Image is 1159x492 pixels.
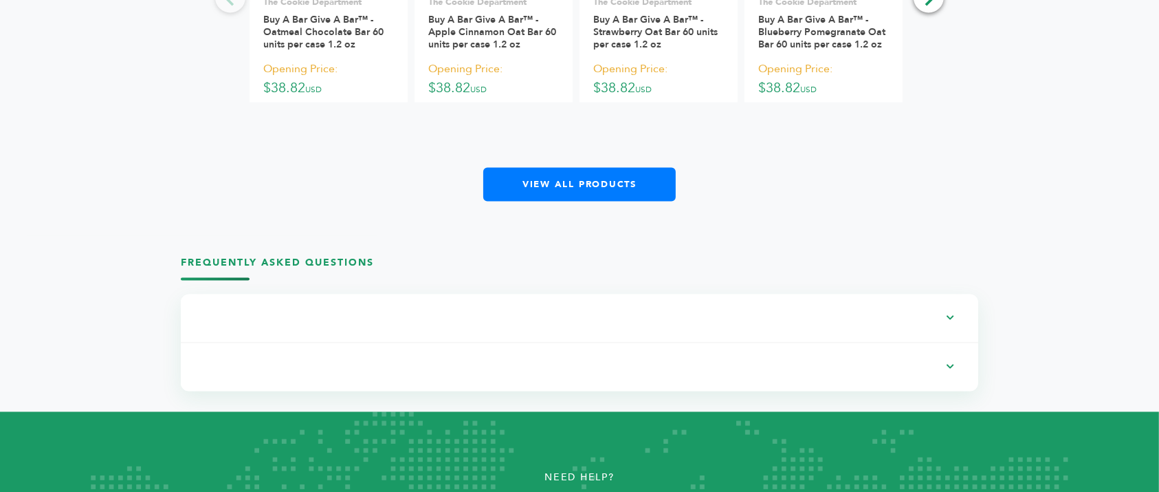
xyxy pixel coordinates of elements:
[305,85,322,96] span: USD
[263,13,384,51] a: Buy A Bar Give A Bar™ - Oatmeal Chocolate Bar 60 units per case 1.2 oz
[263,59,394,100] p: $38.82
[758,61,832,79] span: Opening Price:
[263,61,338,79] span: Opening Price:
[428,61,503,79] span: Opening Price:
[428,59,559,100] p: $38.82
[181,257,978,281] h3: Frequently Asked Questions
[470,85,487,96] span: USD
[593,59,724,100] p: $38.82
[593,13,718,51] a: Buy A Bar Give A Bar™ - Strawberry Oat Bar 60 units per case 1.2 oz
[758,59,889,100] p: $38.82
[800,85,817,96] span: USD
[428,13,556,51] a: Buy A Bar Give A Bar™ - Apple Cinnamon Oat Bar 60 units per case 1.2 oz
[593,61,667,79] span: Opening Price:
[58,468,1101,489] p: Need Help?
[483,168,676,202] a: View All Products
[635,85,652,96] span: USD
[758,13,885,51] a: Buy A Bar Give A Bar™ - Blueberry Pomegranate Oat Bar 60 units per case 1.2 oz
